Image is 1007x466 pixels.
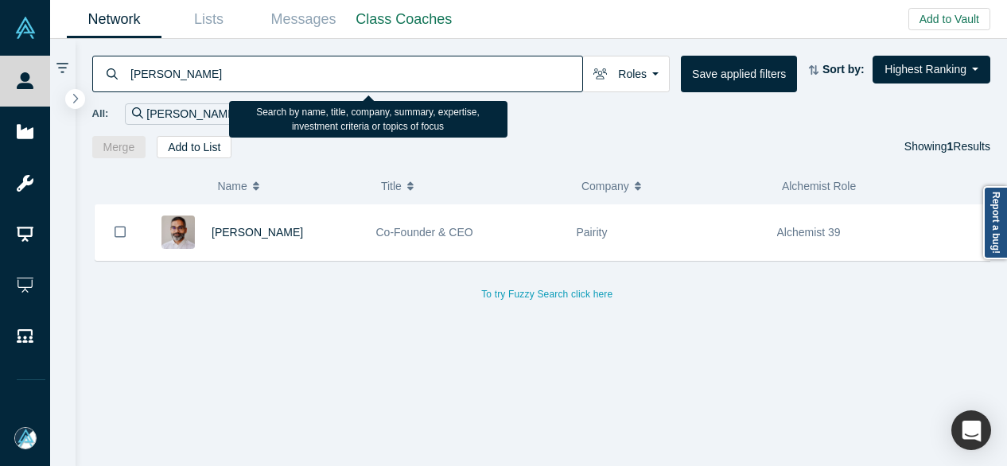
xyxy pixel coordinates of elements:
[92,136,146,158] button: Merge
[908,8,990,30] button: Add to Vault
[681,56,797,92] button: Save applied filters
[376,226,473,239] span: Co-Founder & CEO
[873,56,990,83] button: Highest Ranking
[125,103,257,125] div: [PERSON_NAME]
[217,169,364,203] button: Name
[822,63,865,76] strong: Sort by:
[238,105,250,123] button: Remove Filter
[581,169,629,203] span: Company
[161,216,195,249] img: Gotam Bhardwaj's Profile Image
[67,1,161,38] a: Network
[947,140,990,153] span: Results
[381,169,402,203] span: Title
[95,204,145,260] button: Bookmark
[92,106,109,122] span: All:
[129,55,582,92] input: Search by name, title, company, summary, expertise, investment criteria or topics of focus
[14,17,37,39] img: Alchemist Vault Logo
[351,1,457,38] a: Class Coaches
[161,1,256,38] a: Lists
[212,226,303,239] a: [PERSON_NAME]
[983,186,1007,259] a: Report a bug!
[470,284,624,305] button: To try Fuzzy Search click here
[582,56,670,92] button: Roles
[777,226,841,239] span: Alchemist 39
[947,140,954,153] strong: 1
[14,427,37,449] img: Mia Scott's Account
[581,169,765,203] button: Company
[381,169,565,203] button: Title
[157,136,231,158] button: Add to List
[782,180,856,192] span: Alchemist Role
[217,169,247,203] span: Name
[577,226,608,239] span: Pairity
[904,136,990,158] div: Showing
[256,1,351,38] a: Messages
